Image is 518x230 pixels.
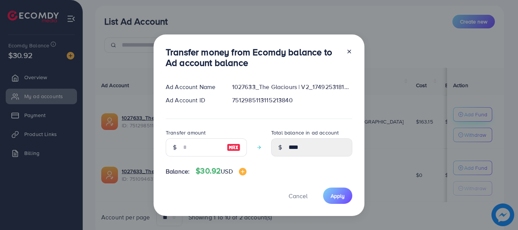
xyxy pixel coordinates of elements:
[323,188,352,204] button: Apply
[196,166,246,176] h4: $30.92
[271,129,339,136] label: Total balance in ad account
[160,96,226,105] div: Ad Account ID
[279,188,317,204] button: Cancel
[166,47,340,69] h3: Transfer money from Ecomdy balance to Ad account balance
[226,83,358,91] div: 1027633_The Glaciours | V2_1749253181585
[166,129,206,136] label: Transfer amount
[166,167,190,176] span: Balance:
[160,83,226,91] div: Ad Account Name
[331,192,345,200] span: Apply
[239,168,246,175] img: image
[221,167,232,175] span: USD
[289,192,308,200] span: Cancel
[227,143,240,152] img: image
[226,96,358,105] div: 7512985113115213840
